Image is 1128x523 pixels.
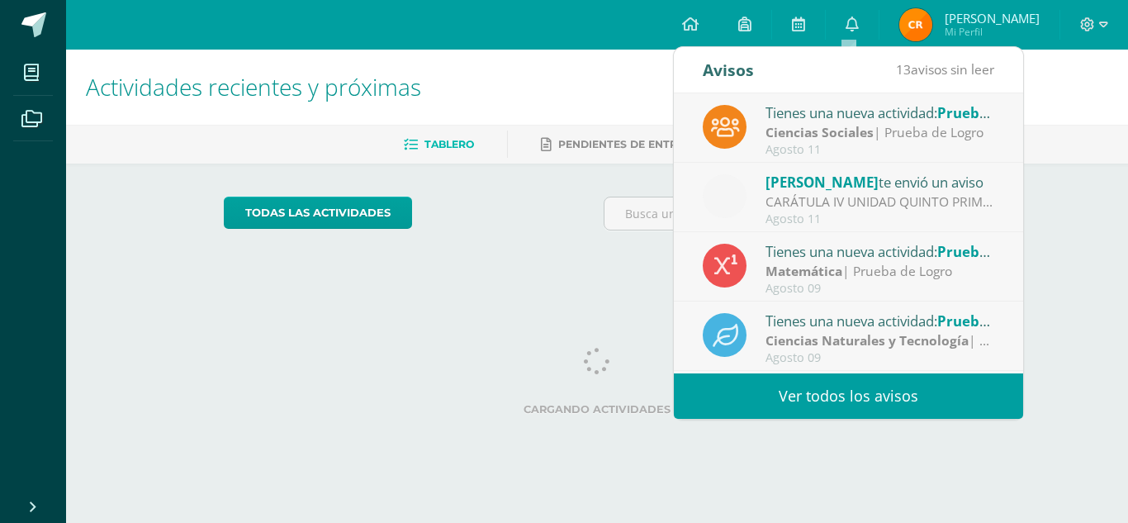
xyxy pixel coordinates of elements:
div: Agosto 11 [765,212,995,226]
span: Actividades recientes y próximas [86,71,421,102]
div: Tienes una nueva actividad: [765,102,995,123]
span: Prueba III unidad [937,103,1058,122]
span: Tablero [424,138,474,150]
div: CARÁTULA IV UNIDAD QUINTO PRIMARIA - INFORMÁTICA: Buenas tardes es un gusto saludarles, esperando... [765,193,995,212]
strong: Ciencias Sociales [765,123,874,141]
strong: Ciencias Naturales y Tecnología [765,331,969,349]
a: Pendientes de entrega [541,131,699,158]
div: Agosto 11 [765,143,995,157]
span: Prueba de Logro [937,242,1050,261]
a: Tablero [404,131,474,158]
img: 6f9c8f4cc27a1b35a49c3ce2903601a4.png [899,8,932,41]
div: Agosto 09 [765,282,995,296]
span: Pendientes de entrega [558,138,699,150]
span: Prueba de Logro [937,311,1050,330]
a: todas las Actividades [224,197,412,229]
label: Cargando actividades [224,403,971,416]
input: Busca una actividad próxima aquí... [604,197,970,230]
span: 13 [896,60,911,78]
div: | Prueba de Logro [765,331,995,350]
div: Agosto 09 [765,351,995,365]
a: Ver todos los avisos [674,373,1023,419]
span: avisos sin leer [896,60,994,78]
strong: Matemática [765,262,842,280]
div: Tienes una nueva actividad: [765,310,995,331]
div: Avisos [703,47,754,93]
span: Mi Perfil [945,25,1040,39]
img: cae4b36d6049cd6b8500bd0f72497672.png [703,174,746,218]
div: te envió un aviso [765,171,995,193]
div: | Prueba de Logro [765,262,995,281]
div: Tienes una nueva actividad: [765,240,995,262]
span: [PERSON_NAME] [945,10,1040,26]
div: | Prueba de Logro [765,123,995,142]
span: [PERSON_NAME] [765,173,879,192]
